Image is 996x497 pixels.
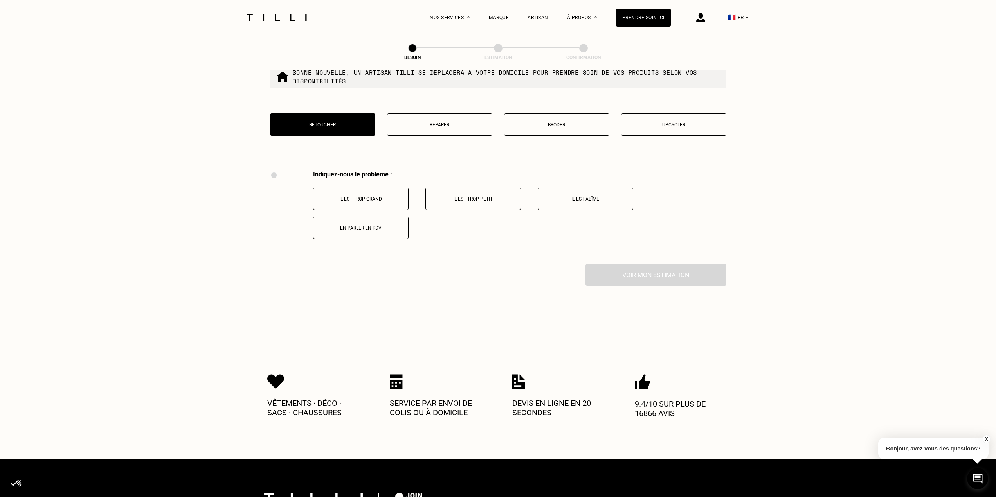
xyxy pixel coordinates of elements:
div: Confirmation [544,55,623,60]
p: Retoucher [274,122,371,127]
p: En parler en RDV [317,225,404,231]
img: commande à domicile [276,70,289,83]
button: Il est abîmé [538,188,633,210]
img: Icon [390,374,403,389]
p: Bonne nouvelle, un artisan tilli se déplacera à votre domicile pour prendre soin de vos produits ... [293,68,720,85]
button: Réparer [387,113,492,136]
img: Menu déroulant à propos [594,16,597,18]
img: icône connexion [696,13,705,22]
span: 🇫🇷 [728,14,736,21]
p: Devis en ligne en 20 secondes [512,398,606,417]
p: Bonjour, avez-vous des questions? [878,438,989,459]
a: Marque [489,15,509,20]
p: Réparer [391,122,488,127]
p: Il est trop grand [317,196,404,202]
img: Icon [512,374,525,389]
button: Retoucher [270,113,375,136]
a: Artisan [528,15,548,20]
img: Icon [267,374,285,389]
img: Icon [635,374,650,390]
p: 9.4/10 sur plus de 16866 avis [635,399,729,418]
p: Upcycler [625,122,722,127]
button: Il est trop grand [313,188,409,210]
a: Prendre soin ici [616,9,671,27]
button: X [982,435,990,443]
div: Besoin [373,55,452,60]
img: Logo du service de couturière Tilli [244,14,310,21]
div: Estimation [459,55,537,60]
p: Service par envoi de colis ou à domicile [390,398,484,417]
button: Il est trop petit [425,188,521,210]
p: Il est trop petit [430,196,517,202]
button: Broder [504,113,609,136]
button: Upcycler [621,113,726,136]
p: Vêtements · Déco · Sacs · Chaussures [267,398,361,417]
img: Menu déroulant [467,16,470,18]
button: En parler en RDV [313,217,409,239]
p: Broder [508,122,605,127]
div: Indiquez-nous le problème : [313,170,726,178]
p: Il est abîmé [542,196,629,202]
img: menu déroulant [746,16,749,18]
